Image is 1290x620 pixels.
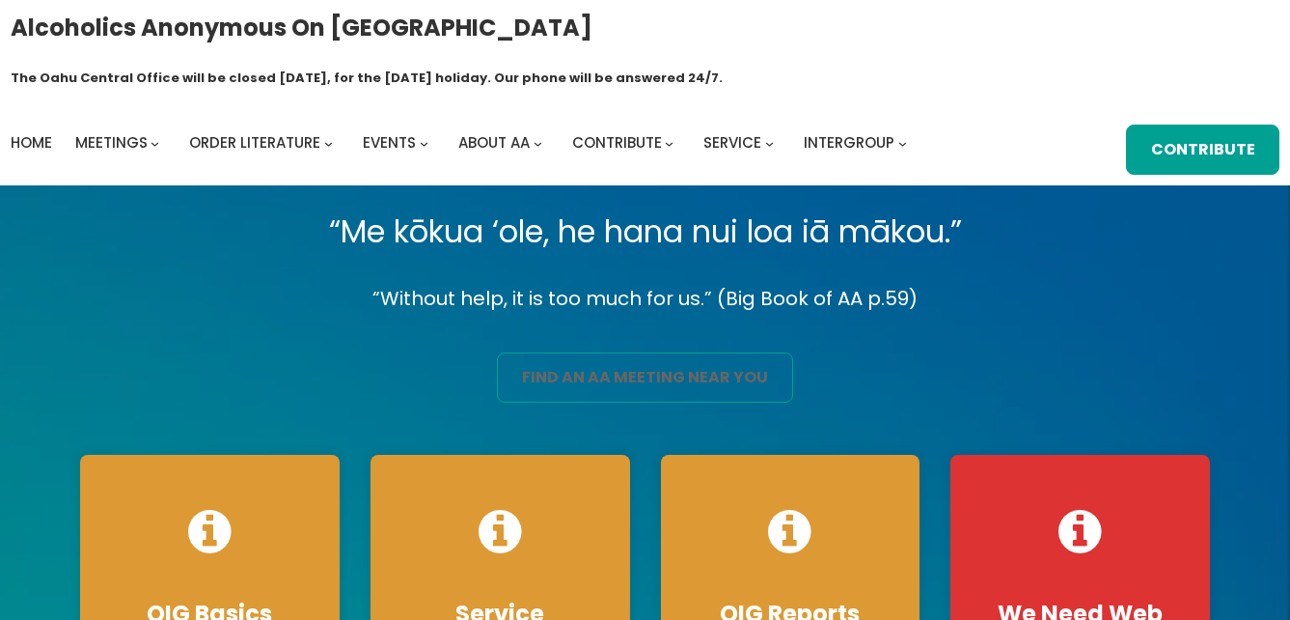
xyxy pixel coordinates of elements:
[75,132,148,153] span: Meetings
[11,129,914,156] nav: Intergroup
[420,139,428,148] button: Events submenu
[534,139,542,148] button: About AA submenu
[11,69,723,88] h1: The Oahu Central Office will be closed [DATE], for the [DATE] holiday. Our phone will be answered...
[703,132,761,153] span: Service
[665,139,673,148] button: Contribute submenu
[458,132,530,153] span: About AA
[324,139,333,148] button: Order Literature submenu
[804,129,894,156] a: Intergroup
[151,139,159,148] button: Meetings submenu
[363,129,416,156] a: Events
[11,7,592,48] a: Alcoholics Anonymous on [GEOGRAPHIC_DATA]
[11,132,52,153] span: Home
[572,129,662,156] a: Contribute
[11,129,52,156] a: Home
[458,129,530,156] a: About AA
[363,132,416,153] span: Events
[804,132,894,153] span: Intergroup
[765,139,774,148] button: Service submenu
[189,132,320,153] span: Order Literature
[75,129,148,156] a: Meetings
[497,352,792,403] a: find an aa meeting near you
[65,282,1225,316] p: “Without help, it is too much for us.” (Big Book of AA p.59)
[898,139,907,148] button: Intergroup submenu
[703,129,761,156] a: Service
[1126,125,1279,175] a: Contribute
[572,132,662,153] span: Contribute
[65,205,1225,259] p: “Me kōkua ‘ole, he hana nui loa iā mākou.”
